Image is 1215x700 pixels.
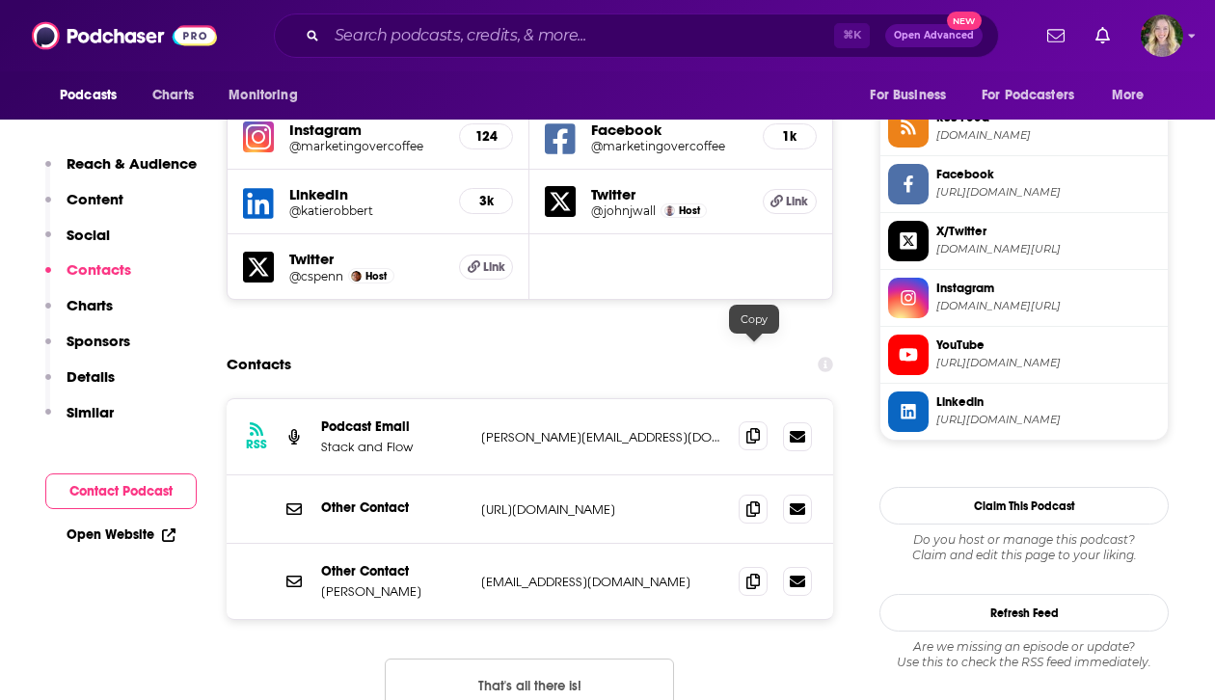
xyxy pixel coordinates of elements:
[591,185,746,203] h5: Twitter
[879,594,1169,632] button: Refresh Feed
[936,223,1160,240] span: X/Twitter
[459,255,513,280] a: Link
[591,121,746,139] h5: Facebook
[679,204,700,217] span: Host
[481,429,723,445] p: [PERSON_NAME][EMAIL_ADDRESS][DOMAIN_NAME]
[947,12,982,30] span: New
[289,250,444,268] h5: Twitter
[45,367,115,403] button: Details
[729,305,779,334] div: Copy
[289,269,343,283] a: @cspenn
[936,185,1160,200] span: https://www.facebook.com/marketingovercoffee
[1112,82,1145,109] span: More
[152,82,194,109] span: Charts
[289,121,444,139] h5: Instagram
[45,190,123,226] button: Content
[834,23,870,48] span: ⌘ K
[1141,14,1183,57] button: Show profile menu
[289,139,444,153] a: @marketingovercoffee
[936,166,1160,183] span: Facebook
[888,164,1160,204] a: Facebook[URL][DOMAIN_NAME]
[856,77,970,114] button: open menu
[45,403,114,439] button: Similar
[1141,14,1183,57] img: User Profile
[483,259,505,275] span: Link
[67,526,175,543] a: Open Website
[936,413,1160,427] span: https://www.linkedin.com/in/katierobbert
[351,271,362,282] img: Christopher S. Penn
[763,189,817,214] a: Link
[481,501,723,518] p: [URL][DOMAIN_NAME]
[46,77,142,114] button: open menu
[591,203,656,218] a: @johnjwall
[243,121,274,152] img: iconImage
[45,473,197,509] button: Contact Podcast
[67,260,131,279] p: Contacts
[475,128,497,145] h5: 124
[936,299,1160,313] span: instagram.com/marketingovercoffee
[1039,19,1072,52] a: Show notifications dropdown
[1141,14,1183,57] span: Logged in as lauren19365
[67,367,115,386] p: Details
[936,280,1160,297] span: Instagram
[870,82,946,109] span: For Business
[321,583,466,600] p: [PERSON_NAME]
[481,574,723,590] p: [EMAIL_ADDRESS][DOMAIN_NAME]
[664,205,675,216] img: John J. Wall
[894,31,974,40] span: Open Advanced
[936,337,1160,354] span: YouTube
[936,242,1160,256] span: twitter.com/mktgovercoffee
[885,24,983,47] button: Open AdvancedNew
[321,418,466,435] p: Podcast Email
[982,82,1074,109] span: For Podcasters
[274,13,999,58] div: Search podcasts, credits, & more...
[475,193,497,209] h5: 3k
[321,439,466,455] p: Stack and Flow
[936,393,1160,411] span: Linkedin
[67,226,110,244] p: Social
[140,77,205,114] a: Charts
[60,82,117,109] span: Podcasts
[215,77,322,114] button: open menu
[289,203,444,218] a: @katierobbert
[888,278,1160,318] a: Instagram[DOMAIN_NAME][URL]
[879,639,1169,670] div: Are we missing an episode or update? Use this to check the RSS feed immediately.
[888,107,1160,148] a: RSS Feed[DOMAIN_NAME]
[67,190,123,208] p: Content
[45,226,110,261] button: Social
[321,563,466,579] p: Other Contact
[67,296,113,314] p: Charts
[67,403,114,421] p: Similar
[786,194,808,209] span: Link
[327,20,834,51] input: Search podcasts, credits, & more...
[1098,77,1169,114] button: open menu
[32,17,217,54] img: Podchaser - Follow, Share and Rate Podcasts
[227,346,291,383] h2: Contacts
[365,270,387,283] span: Host
[45,296,113,332] button: Charts
[45,154,197,190] button: Reach & Audience
[1088,19,1118,52] a: Show notifications dropdown
[879,487,1169,525] button: Claim This Podcast
[779,128,800,145] h5: 1k
[879,532,1169,563] div: Claim and edit this page to your liking.
[246,437,267,452] h3: RSS
[45,260,131,296] button: Contacts
[67,154,197,173] p: Reach & Audience
[936,356,1160,370] span: https://www.youtube.com/@cspenn
[67,332,130,350] p: Sponsors
[591,139,746,153] a: @marketingovercoffee
[888,391,1160,432] a: Linkedin[URL][DOMAIN_NAME]
[45,332,130,367] button: Sponsors
[879,532,1169,548] span: Do you host or manage this podcast?
[969,77,1102,114] button: open menu
[888,221,1160,261] a: X/Twitter[DOMAIN_NAME][URL]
